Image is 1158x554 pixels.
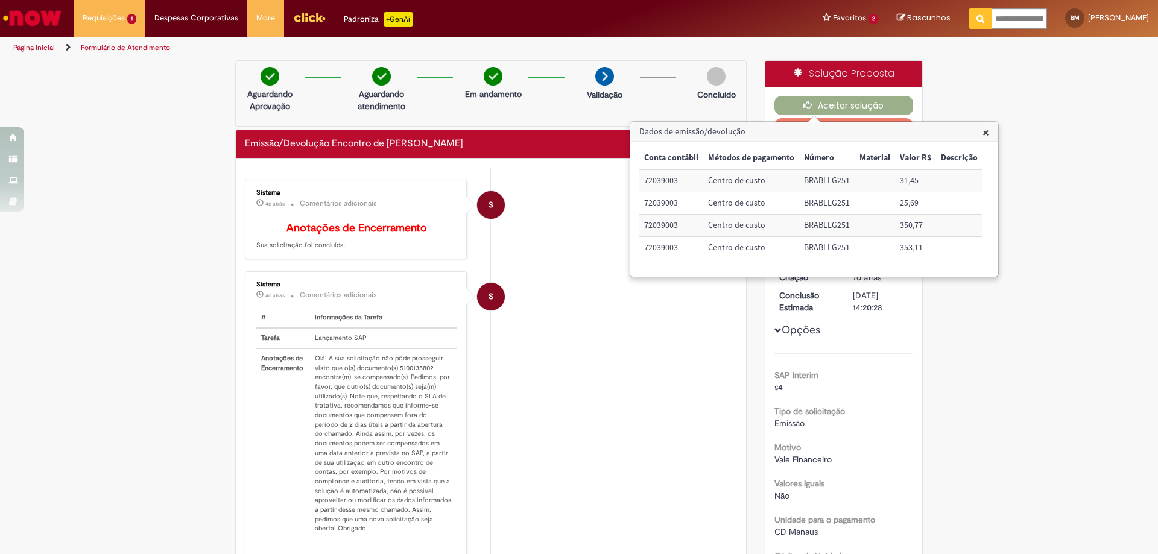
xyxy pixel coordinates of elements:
[853,272,881,283] span: 7d atrás
[855,147,895,169] th: Material
[265,292,285,299] time: 26/09/2025 13:40:59
[256,328,310,348] th: Tarefa
[936,192,982,215] td: Descrição:
[936,237,982,259] td: Descrição:
[245,139,463,150] h2: Emissão/Devolução Encontro de Contas Fornecedor Histórico de tíquete
[9,37,763,59] ul: Trilhas de página
[310,308,457,328] th: Informações da Tarefa
[587,89,622,101] p: Validação
[799,147,855,169] th: Número
[774,382,783,392] span: s4
[936,169,982,192] td: Descrição:
[799,215,855,237] td: Número: BRABLLG251
[855,192,895,215] td: Material:
[484,67,502,86] img: check-circle-green.png
[982,126,989,139] button: Close
[774,478,824,489] b: Valores Iguais
[286,221,427,235] b: Anotações de Encerramento
[774,418,805,429] span: Emissão
[639,192,703,215] td: Conta contábil: 72039003
[853,272,881,283] time: 22/09/2025 17:39:00
[300,290,377,300] small: Comentários adicionais
[895,237,936,259] td: Valor R$: 353,11
[855,237,895,259] td: Material:
[1071,14,1080,22] span: BM
[799,169,855,192] td: Número: BRABLLG251
[982,124,989,140] span: ×
[853,289,909,313] div: [DATE] 14:20:28
[372,67,391,86] img: check-circle-green.png
[897,13,951,24] a: Rascunhos
[774,96,914,115] button: Aceitar solução
[631,122,998,142] h3: Dados de emissão/devolução
[256,12,275,24] span: More
[907,12,951,24] span: Rascunhos
[352,88,411,112] p: Aguardando atendimento
[639,147,703,169] th: Conta contábil
[384,12,413,27] p: +GenAi
[477,283,505,310] div: System
[895,215,936,237] td: Valor R$: 350,77
[1088,13,1149,23] span: [PERSON_NAME]
[868,14,879,24] span: 2
[936,215,982,237] td: Descrição:
[1,6,63,30] img: ServiceNow
[799,237,855,259] td: Número: BRABLLG251
[855,169,895,192] td: Material:
[703,169,799,192] td: Métodos de pagamento: Centro de custo
[774,118,914,137] button: Rejeitar Solução
[639,237,703,259] td: Conta contábil: 72039003
[256,281,457,288] div: Sistema
[703,237,799,259] td: Métodos de pagamento: Centro de custo
[310,328,457,348] td: Lançamento SAP
[774,526,818,537] span: CD Manaus
[489,190,493,219] span: S
[13,43,55,52] a: Página inicial
[477,191,505,219] div: System
[703,147,799,169] th: Métodos de pagamento
[895,147,936,169] th: Valor R$
[895,169,936,192] td: Valor R$: 31,45
[241,88,299,112] p: Aguardando Aprovação
[154,12,238,24] span: Despesas Corporativas
[630,121,999,277] div: Dados de emissão/devolução
[774,490,789,501] span: Não
[774,442,801,453] b: Motivo
[639,169,703,192] td: Conta contábil: 72039003
[265,200,285,207] time: 26/09/2025 13:41:02
[703,192,799,215] td: Métodos de pagamento: Centro de custo
[774,370,818,380] b: SAP Interim
[256,348,310,538] th: Anotações de Encerramento
[344,12,413,27] div: Padroniza
[261,67,279,86] img: check-circle-green.png
[310,348,457,538] td: Olá! A sua solicitação não pôde prosseguir visto que o(s) documento(s) 5100135802 encontra(m)-se ...
[595,67,614,86] img: arrow-next.png
[83,12,125,24] span: Requisições
[256,308,310,328] th: #
[127,14,136,24] span: 1
[265,200,285,207] span: 4d atrás
[293,8,326,27] img: click_logo_yellow_360x200.png
[895,192,936,215] td: Valor R$: 25,69
[799,192,855,215] td: Número: BRABLLG251
[774,406,845,417] b: Tipo de solicitação
[855,215,895,237] td: Material:
[707,67,726,86] img: img-circle-grey.png
[639,215,703,237] td: Conta contábil: 72039003
[489,282,493,311] span: S
[774,454,832,465] span: Vale Financeiro
[465,88,522,100] p: Em andamento
[300,198,377,209] small: Comentários adicionais
[697,89,736,101] p: Concluído
[770,289,844,313] dt: Conclusão Estimada
[969,8,992,29] button: Pesquisar
[833,12,866,24] span: Favoritos
[765,61,923,87] div: Solução Proposta
[256,222,457,250] p: Sua solicitação foi concluída.
[81,43,170,52] a: Formulário de Atendimento
[256,189,457,197] div: Sistema
[703,215,799,237] td: Métodos de pagamento: Centro de custo
[265,292,285,299] span: 4d atrás
[936,147,982,169] th: Descrição
[774,514,875,525] b: Unidade para o pagamento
